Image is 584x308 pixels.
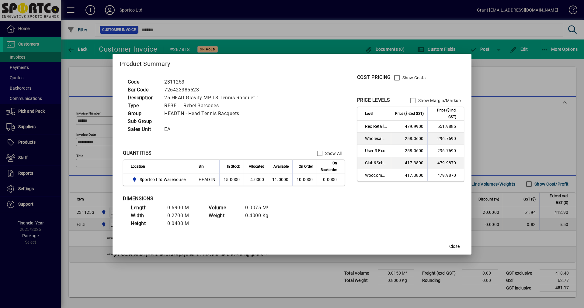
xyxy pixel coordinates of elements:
label: Show Margin/Markup [417,98,461,104]
td: 0.6900 M [164,204,201,212]
span: On Order [299,163,313,170]
label: Show All [324,150,342,156]
div: COST PRICING [357,74,391,81]
td: EA [161,125,265,133]
td: 296.7690 [427,133,464,145]
span: Wholesale Exc [365,135,387,142]
span: On Backorder [321,160,337,173]
td: 479.9870 [427,169,464,181]
span: In Stock [227,163,240,170]
td: 0.2700 M [164,212,201,220]
td: 0.4000 Kg [242,212,279,220]
td: Height [128,220,164,228]
span: Rec Retail Inc [365,123,387,129]
span: Allocated [249,163,264,170]
td: Volume [206,204,242,212]
td: 15.0000 [219,173,244,186]
td: HEADTN - Head Tennis Racquets [161,110,265,118]
span: Club&School Exc [365,160,387,166]
span: Woocommerce Retail [365,172,387,178]
td: 296.7690 [427,145,464,157]
td: Sub Group [125,118,161,125]
td: 4.0000 [244,173,268,186]
label: Show Costs [401,75,426,81]
td: 479.9900 [391,121,427,133]
td: 0.0000 [317,173,345,186]
td: Width [128,212,164,220]
td: HEADTN [195,173,219,186]
td: Sales Unit [125,125,161,133]
td: 417.3800 [391,157,427,169]
span: Close [449,243,460,250]
td: Type [125,102,161,110]
div: QUANTITIES [123,149,151,157]
td: 551.9885 [427,121,464,133]
span: 10.0000 [297,177,313,182]
td: REBEL - Rebel Barcodes [161,102,265,110]
h2: Product Summary [113,54,471,71]
span: Bin [199,163,204,170]
span: Sportco Ltd Warehouse [131,176,188,183]
button: Close [445,241,464,252]
td: 2311253 [161,78,265,86]
td: Weight [206,212,242,220]
span: User 3 Exc [365,148,387,154]
div: PRICE LEVELS [357,97,390,104]
td: 258.0600 [391,133,427,145]
td: Code [125,78,161,86]
div: DIMENSIONS [123,195,275,202]
span: Location [131,163,145,170]
td: Group [125,110,161,118]
td: Length [128,204,164,212]
span: Price ($ incl GST) [431,107,456,120]
span: Sportco Ltd Warehouse [140,176,186,183]
td: 726423385523 [161,86,265,94]
span: Available [273,163,289,170]
td: Description [125,94,161,102]
span: Level [365,110,373,117]
td: 0.0400 M [164,220,201,228]
td: 25-HEAD Gravity MP L3 Tennis Racquet r [161,94,265,102]
td: 258.0600 [391,145,427,157]
td: 417.3800 [391,169,427,181]
span: Price ($ excl GST) [395,110,424,117]
td: 479.9870 [427,157,464,169]
td: 0.0075 M³ [242,204,279,212]
td: Bar Code [125,86,161,94]
td: 11.0000 [268,173,292,186]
